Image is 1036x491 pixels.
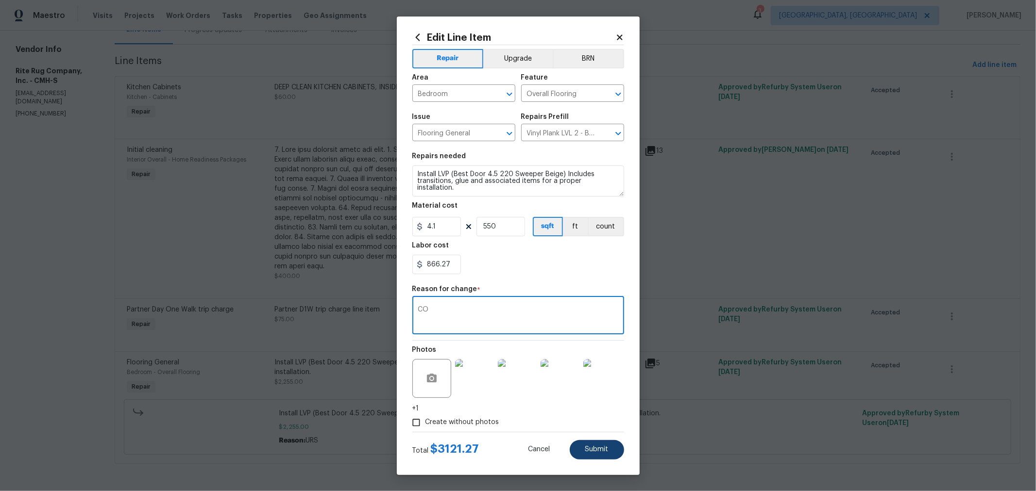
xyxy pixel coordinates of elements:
button: Submit [570,440,624,459]
h5: Labor cost [412,242,449,249]
span: Create without photos [425,417,499,427]
button: Repair [412,49,484,68]
span: +1 [412,404,419,413]
button: Open [503,127,516,140]
h5: Reason for change [412,286,477,293]
h5: Issue [412,114,431,120]
button: count [588,217,624,236]
h5: Repairs Prefill [521,114,569,120]
h5: Photos [412,346,437,353]
button: Upgrade [483,49,553,68]
h5: Repairs needed [412,153,466,160]
textarea: Install LVP (Best Door 4.5 220 Sweeper Beige) Includes transitions, glue and associated items for... [412,165,624,196]
span: Cancel [528,446,550,453]
button: ft [563,217,588,236]
h5: Material cost [412,202,458,209]
button: Open [503,87,516,101]
button: Open [611,127,625,140]
textarea: CO [418,306,618,327]
div: Total [412,444,479,456]
button: BRN [553,49,624,68]
h5: Area [412,74,429,81]
h2: Edit Line Item [412,32,615,43]
button: sqft [533,217,563,236]
h5: Feature [521,74,548,81]
button: Open [611,87,625,101]
span: Submit [585,446,609,453]
span: $ 3121.27 [431,443,479,455]
button: Cancel [513,440,566,459]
